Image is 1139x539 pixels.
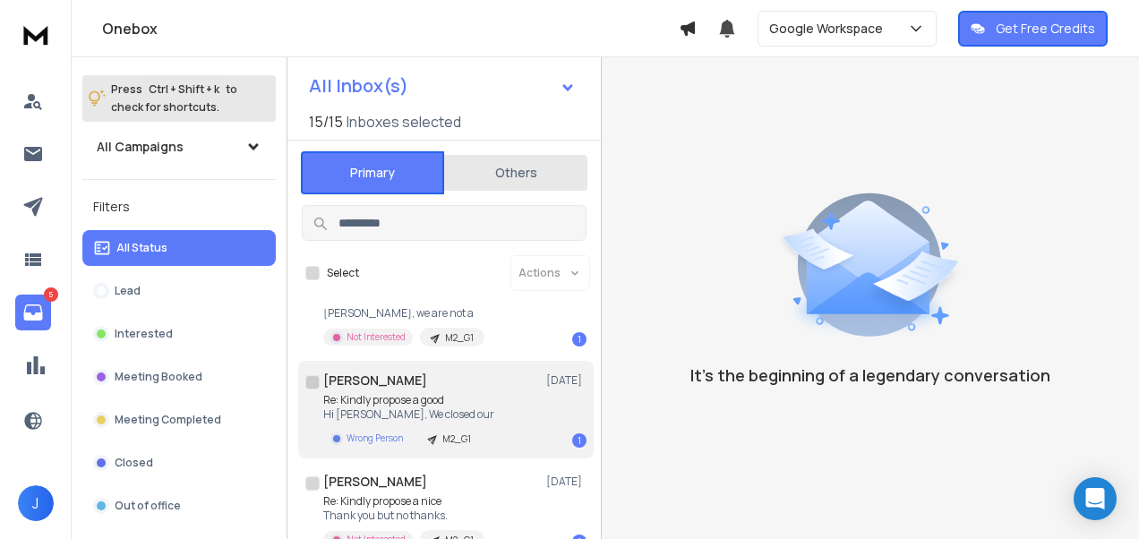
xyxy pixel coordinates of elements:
[347,111,461,133] h3: Inboxes selected
[769,20,890,38] p: Google Workspace
[323,407,494,422] p: Hi [PERSON_NAME], We closed our
[323,494,484,509] p: Re: Kindly propose a nice
[323,393,494,407] p: Re: Kindly propose a good
[82,194,276,219] h3: Filters
[690,363,1050,388] p: It’s the beginning of a legendary conversation
[82,230,276,266] button: All Status
[115,456,153,470] p: Closed
[115,327,173,341] p: Interested
[97,138,184,156] h1: All Campaigns
[572,332,587,346] div: 1
[301,151,444,194] button: Primary
[44,287,58,302] p: 5
[546,475,587,489] p: [DATE]
[323,306,484,321] p: [PERSON_NAME], we are not a
[115,370,202,384] p: Meeting Booked
[82,445,276,481] button: Closed
[82,402,276,438] button: Meeting Completed
[444,153,587,192] button: Others
[82,316,276,352] button: Interested
[323,372,427,389] h1: [PERSON_NAME]
[572,433,587,448] div: 1
[295,68,590,104] button: All Inbox(s)
[115,413,221,427] p: Meeting Completed
[111,81,237,116] p: Press to check for shortcuts.
[82,488,276,524] button: Out of office
[82,273,276,309] button: Lead
[323,473,427,491] h1: [PERSON_NAME]
[309,77,408,95] h1: All Inbox(s)
[546,373,587,388] p: [DATE]
[445,331,474,345] p: M2_G1
[347,330,406,344] p: Not Interested
[15,295,51,330] a: 5
[442,432,471,446] p: M2_G1
[115,499,181,513] p: Out of office
[82,129,276,165] button: All Campaigns
[323,509,484,523] p: Thank you but no thanks.
[996,20,1095,38] p: Get Free Credits
[309,111,343,133] span: 15 / 15
[327,266,359,280] label: Select
[102,18,679,39] h1: Onebox
[116,241,167,255] p: All Status
[18,485,54,521] button: J
[18,18,54,51] img: logo
[347,432,403,445] p: Wrong Person
[115,284,141,298] p: Lead
[958,11,1108,47] button: Get Free Credits
[82,359,276,395] button: Meeting Booked
[1074,477,1117,520] div: Open Intercom Messenger
[146,79,222,99] span: Ctrl + Shift + k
